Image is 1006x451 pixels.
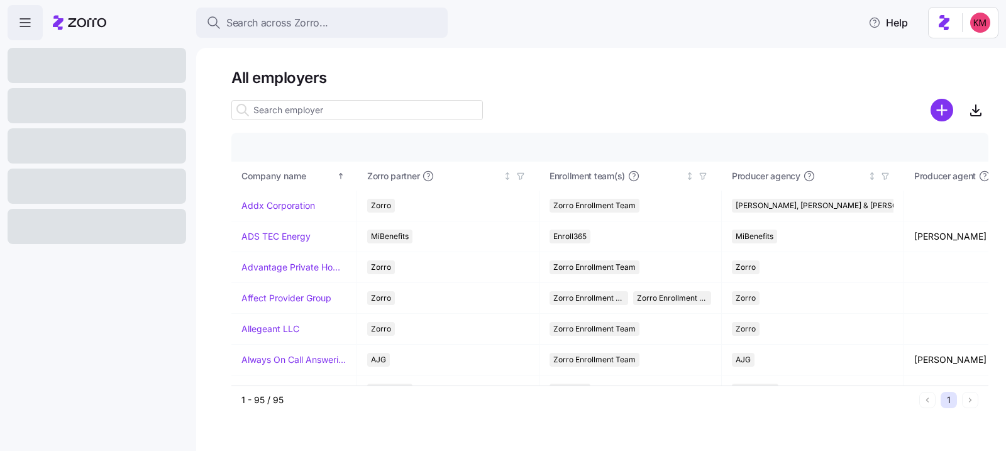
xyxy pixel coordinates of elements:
[241,354,346,366] a: Always On Call Answering Service
[553,230,587,243] span: Enroll365
[231,162,357,191] th: Company nameSorted ascending
[241,169,334,183] div: Company name
[931,99,953,121] svg: add icon
[241,199,315,212] a: Addx Corporation
[736,230,773,243] span: MiBenefits
[868,172,876,181] div: Not sorted
[371,291,391,305] span: Zorro
[736,199,931,213] span: [PERSON_NAME], [PERSON_NAME] & [PERSON_NAME]
[371,353,386,367] span: AJG
[858,10,918,35] button: Help
[736,353,751,367] span: AJG
[553,260,636,274] span: Zorro Enrollment Team
[241,230,311,243] a: ADS TEC Energy
[914,170,976,182] span: Producer agent
[919,392,936,408] button: Previous page
[241,323,299,335] a: Allegeant LLC
[732,170,800,182] span: Producer agency
[371,199,391,213] span: Zorro
[241,261,346,274] a: Advantage Private Home Care
[970,13,990,33] img: 8fbd33f679504da1795a6676107ffb9e
[241,384,333,397] a: American Salon Group
[722,162,904,191] th: Producer agencyNot sorted
[736,291,756,305] span: Zorro
[736,384,775,398] span: One Digital
[336,172,345,181] div: Sorted ascending
[503,172,512,181] div: Not sorted
[539,162,722,191] th: Enrollment team(s)Not sorted
[553,384,587,398] span: Enroll365
[553,199,636,213] span: Zorro Enrollment Team
[231,100,483,120] input: Search employer
[241,394,914,406] div: 1 - 95 / 95
[685,172,694,181] div: Not sorted
[196,8,448,38] button: Search across Zorro...
[371,322,391,336] span: Zorro
[941,392,957,408] button: 1
[736,260,756,274] span: Zorro
[553,322,636,336] span: Zorro Enrollment Team
[241,292,331,304] a: Affect Provider Group
[226,15,328,31] span: Search across Zorro...
[367,170,419,182] span: Zorro partner
[371,230,409,243] span: MiBenefits
[637,291,708,305] span: Zorro Enrollment Experts
[553,291,624,305] span: Zorro Enrollment Team
[868,15,908,30] span: Help
[962,392,978,408] button: Next page
[371,384,409,398] span: MiBenefits
[736,322,756,336] span: Zorro
[231,68,988,87] h1: All employers
[550,170,625,182] span: Enrollment team(s)
[371,260,391,274] span: Zorro
[553,353,636,367] span: Zorro Enrollment Team
[357,162,539,191] th: Zorro partnerNot sorted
